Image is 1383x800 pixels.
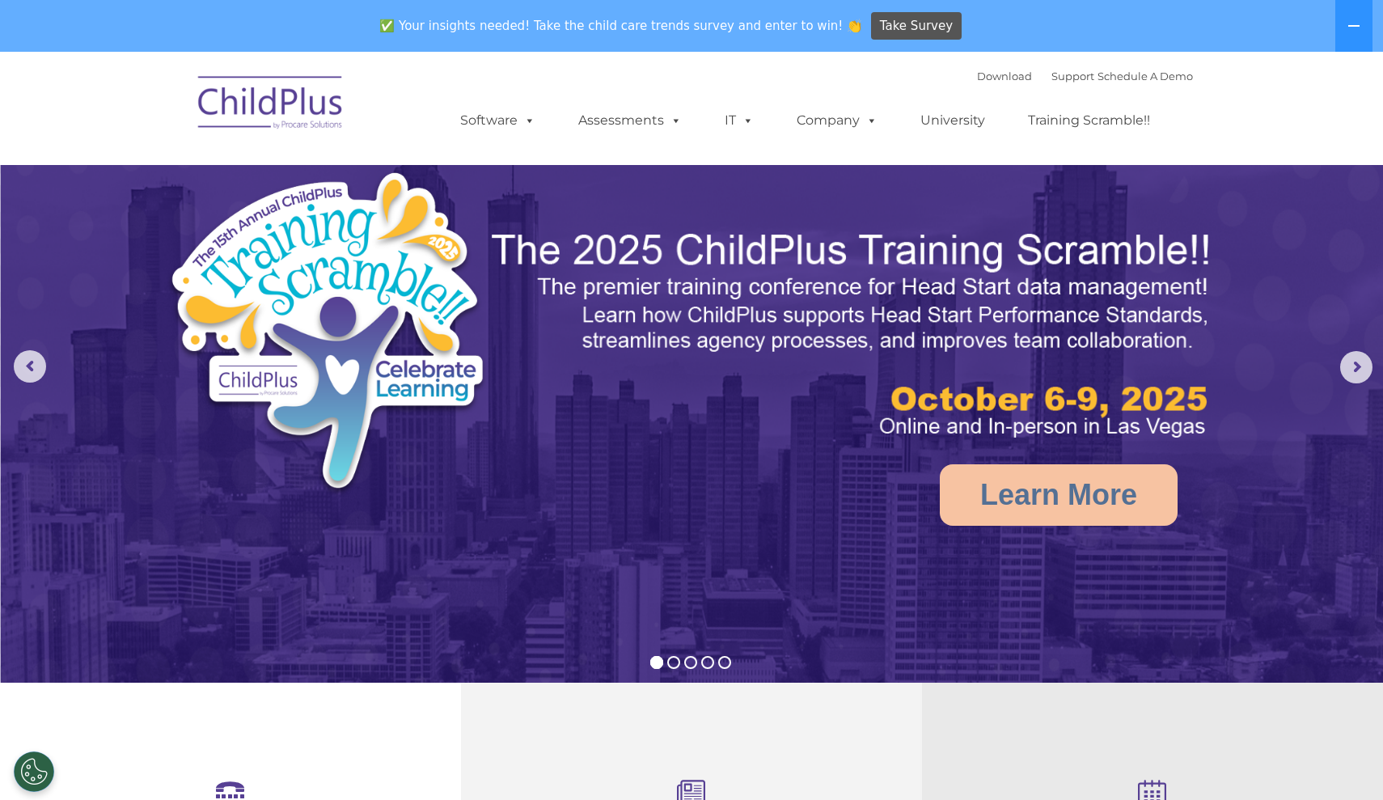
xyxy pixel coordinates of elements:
[708,104,770,137] a: IT
[1051,70,1094,83] a: Support
[444,104,552,137] a: Software
[977,70,1032,83] a: Download
[780,104,894,137] a: Company
[880,12,953,40] span: Take Survey
[1098,70,1193,83] a: Schedule A Demo
[871,12,962,40] a: Take Survey
[940,464,1178,526] a: Learn More
[190,65,352,146] img: ChildPlus by Procare Solutions
[1012,104,1166,137] a: Training Scramble!!
[374,11,869,42] span: ✅ Your insights needed! Take the child care trends survey and enter to win! 👏
[977,70,1193,83] font: |
[14,751,54,792] button: Cookies Settings
[904,104,1001,137] a: University
[562,104,698,137] a: Assessments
